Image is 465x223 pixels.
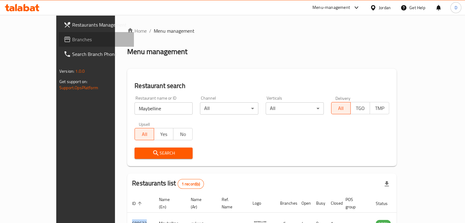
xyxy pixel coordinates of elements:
[154,128,173,140] button: Yes
[376,200,396,207] span: Status
[127,27,397,35] nav: breadcrumb
[132,200,144,207] span: ID
[191,196,209,210] span: Name (Ar)
[135,128,154,140] button: All
[72,36,129,43] span: Branches
[353,104,367,113] span: TGO
[379,4,391,11] div: Jordan
[59,78,87,86] span: Get support on:
[127,27,147,35] a: Home
[132,179,204,189] h2: Restaurants list
[331,102,351,114] button: All
[59,32,134,47] a: Branches
[75,67,85,75] span: 1.0.0
[176,130,190,139] span: No
[379,177,394,191] div: Export file
[59,84,98,92] a: Support.OpsPlatform
[454,4,457,11] span: D
[149,27,151,35] li: /
[222,196,240,210] span: Ref. Name
[59,47,134,61] a: Search Branch Phone
[139,122,150,126] label: Upsell
[157,130,171,139] span: Yes
[127,47,187,57] h2: Menu management
[173,128,193,140] button: No
[59,17,134,32] a: Restaurants Management
[266,102,324,115] div: All
[350,102,370,114] button: TGO
[72,50,129,58] span: Search Branch Phone
[311,194,326,213] th: Busy
[200,102,258,115] div: All
[248,194,275,213] th: Logo
[159,196,179,210] span: Name (En)
[178,181,204,187] span: 1 record(s)
[372,104,387,113] span: TMP
[59,67,74,75] span: Version:
[370,102,389,114] button: TMP
[275,194,297,213] th: Branches
[297,194,311,213] th: Open
[135,81,389,90] h2: Restaurant search
[312,4,350,11] div: Menu-management
[334,104,348,113] span: All
[139,149,188,157] span: Search
[335,96,351,100] label: Delivery
[345,196,364,210] span: POS group
[326,194,341,213] th: Closed
[135,148,193,159] button: Search
[154,27,194,35] span: Menu management
[72,21,129,28] span: Restaurants Management
[137,130,152,139] span: All
[135,102,193,115] input: Search for restaurant name or ID..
